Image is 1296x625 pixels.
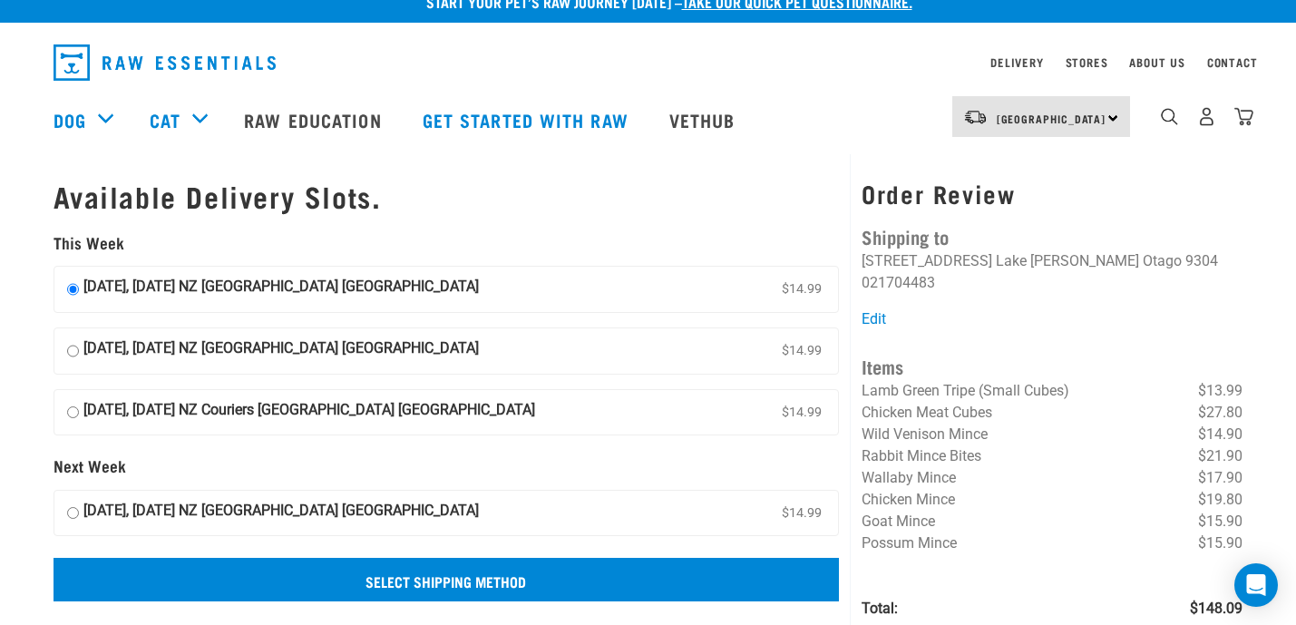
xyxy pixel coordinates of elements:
[67,337,79,365] input: [DATE], [DATE] NZ [GEOGRAPHIC_DATA] [GEOGRAPHIC_DATA] $14.99
[862,274,935,291] li: 021704483
[778,337,825,365] span: $14.99
[1198,532,1242,554] span: $15.90
[1207,59,1258,65] a: Contact
[54,106,86,133] a: Dog
[997,115,1106,122] span: [GEOGRAPHIC_DATA]
[862,382,1069,399] span: Lamb Green Tripe (Small Cubes)
[1198,511,1242,532] span: $15.90
[1198,424,1242,445] span: $14.90
[862,310,886,327] a: Edit
[778,500,825,527] span: $14.99
[67,276,79,303] input: [DATE], [DATE] NZ [GEOGRAPHIC_DATA] [GEOGRAPHIC_DATA] $14.99
[54,44,276,81] img: Raw Essentials Logo
[83,276,479,303] strong: [DATE], [DATE] NZ [GEOGRAPHIC_DATA] [GEOGRAPHIC_DATA]
[862,469,956,486] span: Wallaby Mince
[862,600,898,617] strong: Total:
[1234,563,1278,607] div: Open Intercom Messenger
[651,83,758,156] a: Vethub
[996,252,1139,269] li: Lake [PERSON_NAME]
[1190,598,1242,620] span: $148.09
[862,513,935,530] span: Goat Mince
[1161,108,1178,125] img: home-icon-1@2x.png
[54,457,840,475] h5: Next Week
[1198,445,1242,467] span: $21.90
[1066,59,1108,65] a: Stores
[1198,380,1242,402] span: $13.99
[862,222,1242,250] h4: Shipping to
[83,399,535,426] strong: [DATE], [DATE] NZ Couriers [GEOGRAPHIC_DATA] [GEOGRAPHIC_DATA]
[67,399,79,426] input: [DATE], [DATE] NZ Couriers [GEOGRAPHIC_DATA] [GEOGRAPHIC_DATA] $14.99
[39,37,1258,88] nav: dropdown navigation
[862,252,992,269] li: [STREET_ADDRESS]
[862,491,955,508] span: Chicken Mince
[1198,402,1242,424] span: $27.80
[54,234,840,252] h5: This Week
[990,59,1043,65] a: Delivery
[404,83,651,156] a: Get started with Raw
[1129,59,1184,65] a: About Us
[1143,252,1218,269] li: Otago 9304
[862,352,1242,380] h4: Items
[226,83,404,156] a: Raw Education
[862,534,957,552] span: Possum Mince
[862,404,992,421] span: Chicken Meat Cubes
[862,425,988,443] span: Wild Venison Mince
[778,276,825,303] span: $14.99
[83,500,479,527] strong: [DATE], [DATE] NZ [GEOGRAPHIC_DATA] [GEOGRAPHIC_DATA]
[54,180,840,212] h1: Available Delivery Slots.
[1198,489,1242,511] span: $19.80
[862,180,1242,208] h3: Order Review
[150,106,180,133] a: Cat
[1234,107,1253,126] img: home-icon@2x.png
[1198,467,1242,489] span: $17.90
[1197,107,1216,126] img: user.png
[778,399,825,426] span: $14.99
[862,447,981,464] span: Rabbit Mince Bites
[83,337,479,365] strong: [DATE], [DATE] NZ [GEOGRAPHIC_DATA] [GEOGRAPHIC_DATA]
[963,109,988,125] img: van-moving.png
[54,558,840,601] input: Select Shipping Method
[67,500,79,527] input: [DATE], [DATE] NZ [GEOGRAPHIC_DATA] [GEOGRAPHIC_DATA] $14.99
